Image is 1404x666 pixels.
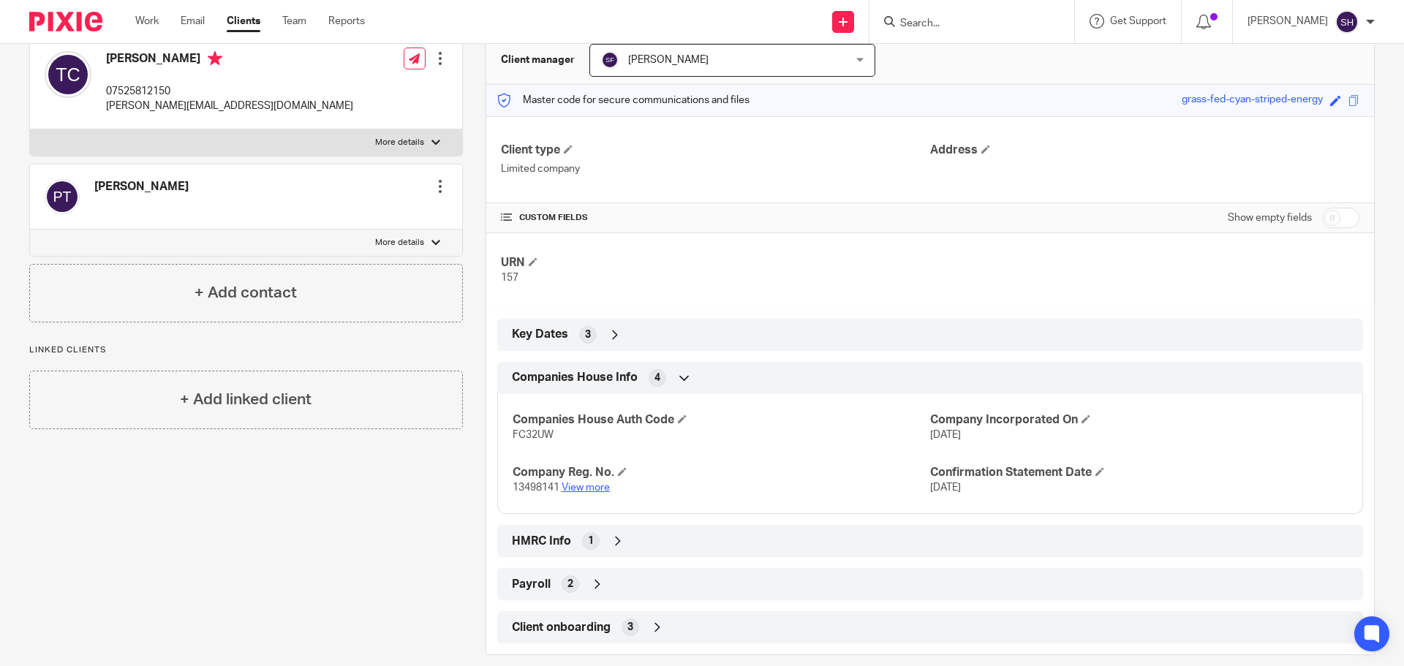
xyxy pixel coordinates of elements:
[106,51,353,69] h4: [PERSON_NAME]
[135,14,159,29] a: Work
[930,412,1348,428] h4: Company Incorporated On
[45,179,80,214] img: svg%3E
[562,483,610,493] a: View more
[227,14,260,29] a: Clients
[512,620,611,635] span: Client onboarding
[501,53,575,67] h3: Client manager
[94,179,189,194] h4: [PERSON_NAME]
[513,430,554,440] span: FC32UW
[513,412,930,428] h4: Companies House Auth Code
[29,12,102,31] img: Pixie
[375,137,424,148] p: More details
[501,273,518,283] span: 157
[375,237,424,249] p: More details
[501,143,930,158] h4: Client type
[1335,10,1359,34] img: svg%3E
[512,534,571,549] span: HMRC Info
[180,388,312,411] h4: + Add linked client
[106,84,353,99] p: 07525812150
[512,327,568,342] span: Key Dates
[29,344,463,356] p: Linked clients
[106,99,353,113] p: [PERSON_NAME][EMAIL_ADDRESS][DOMAIN_NAME]
[513,465,930,480] h4: Company Reg. No.
[588,534,594,548] span: 1
[601,51,619,69] img: svg%3E
[512,577,551,592] span: Payroll
[930,465,1348,480] h4: Confirmation Statement Date
[512,370,638,385] span: Companies House Info
[899,18,1030,31] input: Search
[501,212,930,224] h4: CUSTOM FIELDS
[497,93,750,107] p: Master code for secure communications and files
[627,620,633,635] span: 3
[930,430,961,440] span: [DATE]
[501,162,930,176] p: Limited company
[181,14,205,29] a: Email
[1228,211,1312,225] label: Show empty fields
[45,51,91,98] img: svg%3E
[501,255,930,270] h4: URN
[1110,16,1166,26] span: Get Support
[930,483,961,493] span: [DATE]
[195,281,297,304] h4: + Add contact
[513,483,559,493] span: 13498141
[1248,14,1328,29] p: [PERSON_NAME]
[628,55,709,65] span: [PERSON_NAME]
[930,143,1359,158] h4: Address
[208,51,222,66] i: Primary
[567,577,573,591] span: 2
[328,14,365,29] a: Reports
[282,14,306,29] a: Team
[585,328,591,342] span: 3
[654,371,660,385] span: 4
[1182,92,1323,109] div: grass-fed-cyan-striped-energy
